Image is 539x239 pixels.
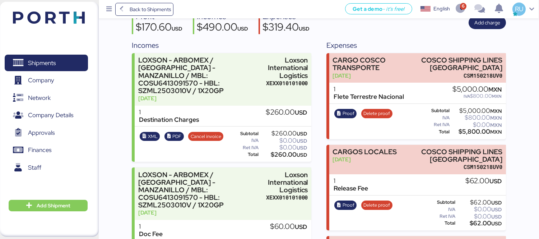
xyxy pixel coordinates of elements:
[326,40,506,51] div: Expenses
[266,109,307,116] div: $260.00
[424,221,455,226] div: Total
[491,220,502,227] span: USD
[5,142,88,158] a: Finances
[489,177,502,185] span: USD
[451,108,502,114] div: $5,000.00
[197,22,248,34] div: $490.00
[464,93,470,99] span: IVA
[334,177,368,185] div: 1
[266,171,308,194] div: Loxson International Logistics
[188,132,223,141] button: Cancel invoice
[402,56,502,72] div: COSCO SHIPPING LINES [GEOGRAPHIC_DATA]
[424,214,455,219] div: Ret IVA
[433,5,450,13] div: English
[334,185,368,192] div: Release Fee
[28,128,55,138] span: Approvals
[139,223,163,230] div: 1
[148,133,158,141] span: XML
[229,131,259,136] div: Subtotal
[363,110,390,118] span: Delete proof
[37,201,70,210] span: Add Shipment
[490,108,502,114] span: MXN
[457,200,502,205] div: $62.00
[474,18,500,27] span: Add charge
[334,86,404,93] div: 1
[402,72,502,79] div: CSM150218UV0
[28,75,54,86] span: Company
[457,214,502,219] div: $0.00
[297,152,307,158] span: USD
[424,207,455,212] div: IVA
[333,156,397,163] div: [DATE]
[260,131,307,136] div: $260.00
[424,200,455,205] div: Subtotal
[5,159,88,176] a: Staff
[424,108,450,113] div: Subtotal
[451,115,502,120] div: $800.00
[191,133,221,141] span: Cancel invoice
[297,144,307,151] span: USD
[132,40,311,51] div: Incomes
[28,93,51,103] span: Network
[334,93,404,101] div: Flete Terrestre Nacional
[295,223,307,231] span: USD
[140,132,160,141] button: XML
[139,109,199,116] div: 1
[266,194,308,201] div: XEXX010101000
[465,177,502,185] div: $62.00
[266,79,308,87] div: XEXX010101000
[361,201,392,210] button: Delete proof
[451,122,502,128] div: $0.00
[490,122,502,128] span: MXN
[266,56,308,79] div: Loxson International Logistics
[164,132,184,141] button: PDF
[297,138,307,144] span: USD
[139,116,199,124] div: Destination Charges
[490,129,502,135] span: MXN
[262,22,310,34] div: $319.40
[9,200,88,211] button: Add Shipment
[334,201,357,210] button: Proof
[237,25,248,32] span: USD
[333,56,398,72] div: CARGO COSCO TRANSPORTE
[138,171,262,209] div: LOXSON - ARBOMEX / [GEOGRAPHIC_DATA] - MANZANILLO / MBL: COSU6413091570 - HBL: SZML2503010V / 1X20GP
[491,213,502,220] span: USD
[5,124,88,141] a: Approvals
[229,138,259,143] div: IVA
[28,162,41,173] span: Staff
[270,223,307,231] div: $60.00
[260,145,307,150] div: $0.00
[469,16,506,29] button: Add charge
[5,72,88,89] a: Company
[490,115,502,121] span: MXN
[103,3,115,15] button: Menu
[457,207,502,212] div: $0.00
[5,107,88,124] a: Company Details
[28,145,51,155] span: Finances
[333,72,398,79] div: [DATE]
[5,89,88,106] a: Network
[401,163,503,171] div: CSM150218UV0
[139,230,163,238] div: Doc Fee
[492,93,502,99] span: MXN
[401,148,503,163] div: COSCO SHIPPING LINES [GEOGRAPHIC_DATA]
[343,201,354,209] span: Proof
[130,5,171,14] span: Back to Shipments
[361,109,392,118] button: Delete proof
[136,22,182,34] div: $170.60
[260,138,307,143] div: $0.00
[491,199,502,206] span: USD
[5,55,88,71] a: Shipments
[138,95,262,102] div: [DATE]
[452,86,502,93] div: $5,000.00
[424,115,450,120] div: IVA
[457,221,502,226] div: $62.00
[260,152,307,157] div: $260.00
[172,133,181,141] span: PDF
[172,25,182,32] span: USD
[424,122,450,127] div: Ret IVA
[424,129,450,134] div: Total
[138,56,262,95] div: LOXSON - ARBOMEX / [GEOGRAPHIC_DATA] - MANZANILLO / MBL: COSU6413091570 - HBL: SZML2503010V / 1X20GP
[334,109,357,118] button: Proof
[451,129,502,134] div: $5,800.00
